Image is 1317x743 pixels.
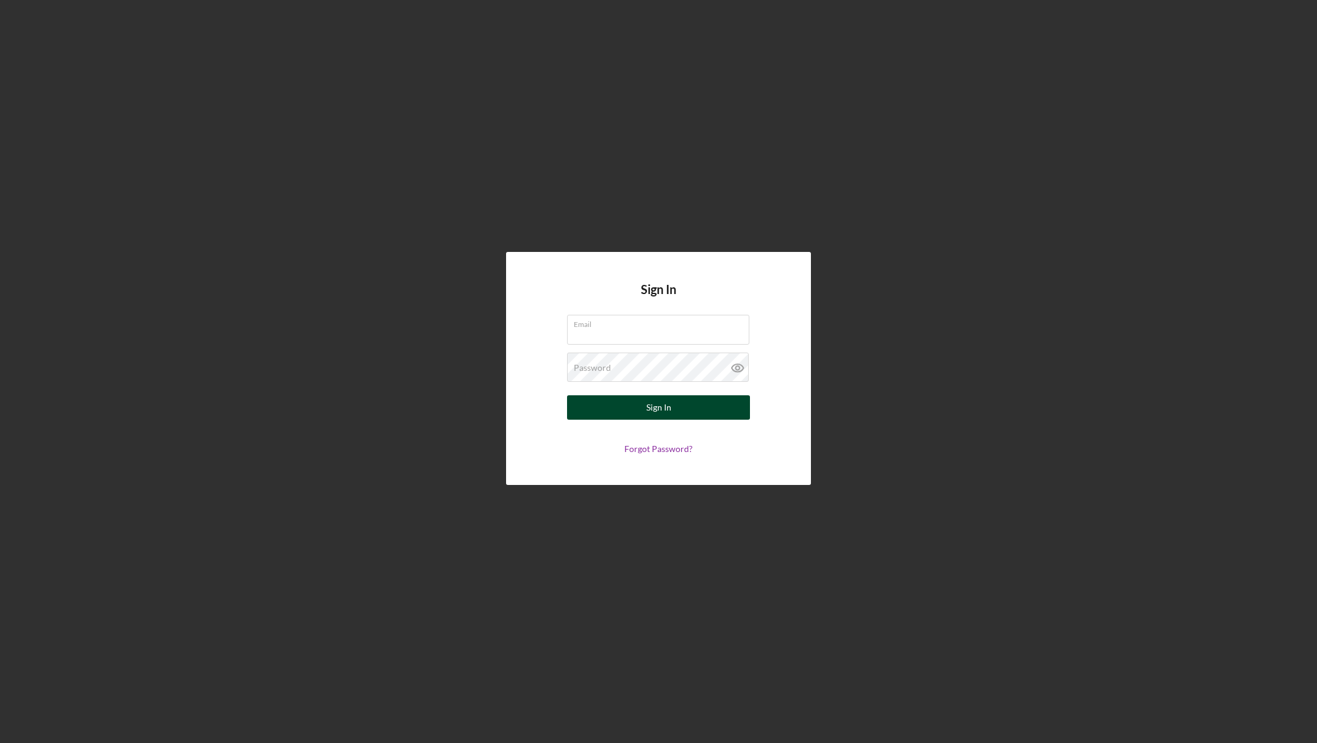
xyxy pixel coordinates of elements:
[646,395,671,420] div: Sign In
[624,443,693,454] a: Forgot Password?
[567,395,750,420] button: Sign In
[641,282,676,315] h4: Sign In
[574,315,749,329] label: Email
[574,363,611,373] label: Password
